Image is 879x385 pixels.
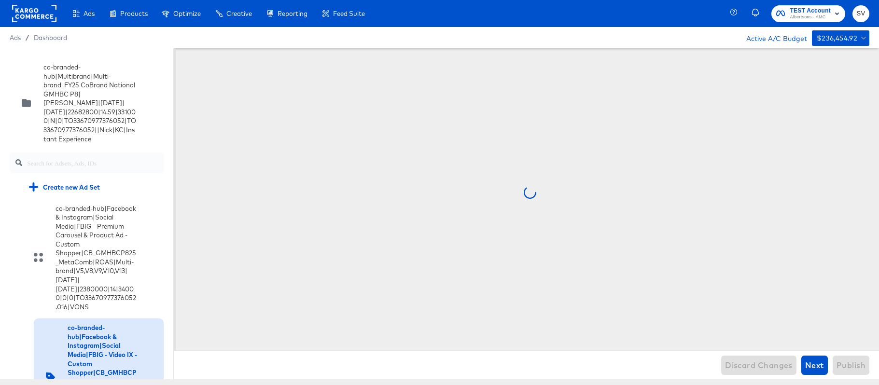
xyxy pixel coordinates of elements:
[790,14,831,21] span: Albertsons - AMC
[736,30,807,45] div: Active A/C Budget
[278,10,307,17] span: Reporting
[817,32,857,44] div: $236,454.92
[852,5,869,22] button: SV
[333,10,365,17] span: Feed Suite
[801,356,828,375] button: Next
[22,178,164,196] div: Create new Ad Set
[790,6,831,16] span: TEST Account
[43,63,137,143] div: co-branded-hub|Multibrand|Multi-brand_FY25 CoBrand National GMHBC P8|[PERSON_NAME]|[DATE]|[DATE]|...
[10,34,21,41] span: Ads
[812,30,869,46] button: $236,454.92
[173,10,201,17] span: Optimize
[21,34,34,41] span: /
[34,34,67,41] a: Dashboard
[10,58,164,148] div: co-branded-hub|Multibrand|Multi-brand_FY25 CoBrand National GMHBC P8|[PERSON_NAME]|[DATE]|[DATE]|...
[10,199,164,316] div: co-branded-hub|Facebook & Instagram|Social Media|FBIG - Premium Carousel & Product Ad - Custom Sh...
[84,10,95,17] span: Ads
[856,8,865,19] span: SV
[29,182,100,192] div: Create new Ad Set
[120,10,148,17] span: Products
[226,10,252,17] span: Creative
[27,149,164,169] input: Search for Adsets, Ads, IDs
[771,5,845,22] button: TEST AccountAlbertsons - AMC
[56,204,137,312] div: co-branded-hub|Facebook & Instagram|Social Media|FBIG - Premium Carousel & Product Ad - Custom Sh...
[805,358,824,372] span: Next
